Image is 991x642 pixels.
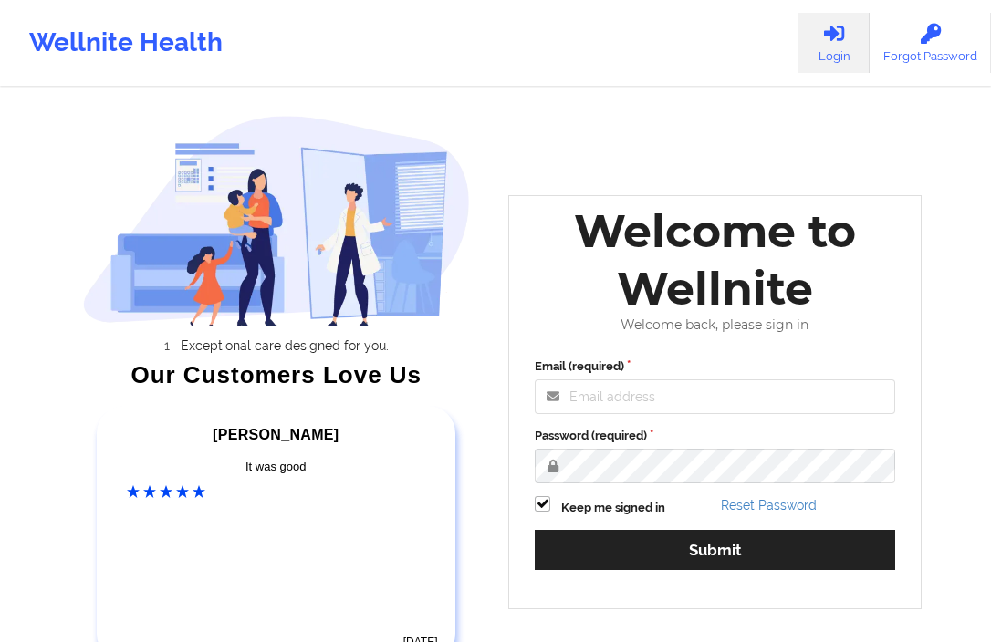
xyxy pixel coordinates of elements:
[83,115,471,326] img: wellnite-auth-hero_200.c722682e.png
[522,202,908,317] div: Welcome to Wellnite
[522,317,908,333] div: Welcome back, please sign in
[721,498,817,513] a: Reset Password
[213,427,339,442] span: [PERSON_NAME]
[870,13,991,73] a: Forgot Password
[561,499,665,517] label: Keep me signed in
[535,427,895,445] label: Password (required)
[535,357,895,376] label: Email (required)
[99,338,470,353] li: Exceptional care designed for you.
[83,366,471,384] div: Our Customers Love Us
[535,530,895,569] button: Submit
[535,379,895,414] input: Email address
[798,13,870,73] a: Login
[127,458,425,476] div: It was good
